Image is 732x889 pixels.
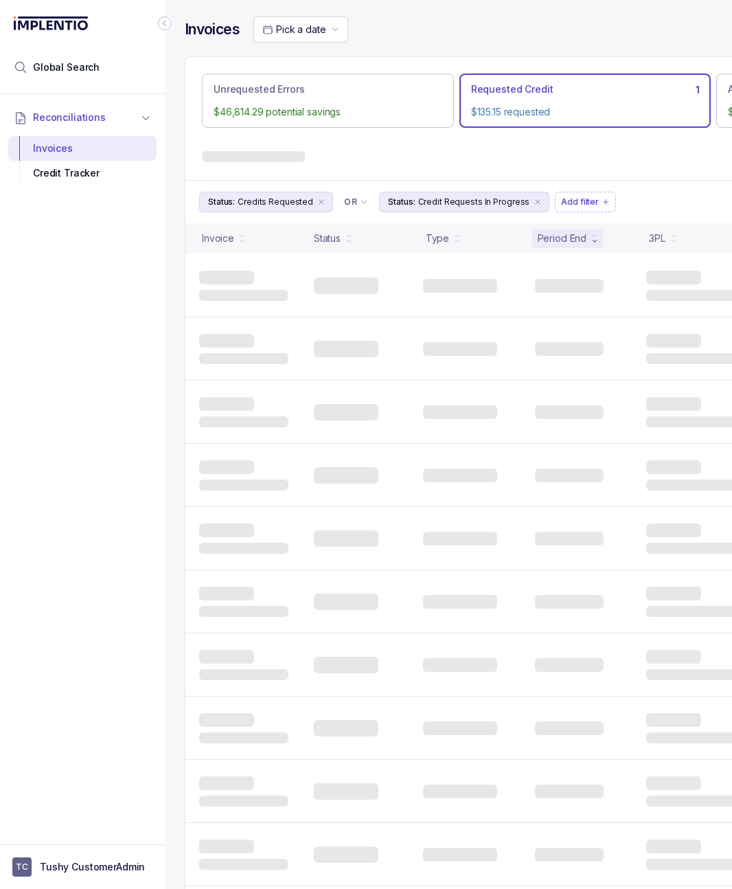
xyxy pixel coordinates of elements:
[33,111,106,124] span: Reconciliations
[316,196,327,207] div: remove content
[214,105,442,119] p: $46,814.29 potential savings
[12,857,32,877] span: User initials
[388,195,415,209] p: Status:
[12,857,152,877] button: User initialsTushy CustomerAdmin
[649,232,665,245] div: 3PL
[426,232,449,245] div: Type
[238,195,313,209] p: Credits Requested
[157,15,173,32] div: Collapse Icon
[8,102,157,133] button: Reconciliations
[339,192,374,212] button: Filter Chip Connector undefined
[532,196,543,207] div: remove content
[561,195,599,209] p: Add filter
[696,85,700,95] h6: 1
[202,232,234,245] div: Invoice
[214,82,304,96] p: Unrequested Errors
[19,136,146,161] div: Invoices
[276,23,325,35] span: Pick a date
[538,232,587,245] div: Period End
[19,161,146,185] div: Credit Tracker
[471,82,553,96] p: Requested Credit
[8,133,157,189] div: Reconciliations
[253,16,348,43] button: Date Range Picker
[185,20,240,39] h4: Invoices
[33,60,100,74] span: Global Search
[208,195,235,209] p: Status:
[262,23,325,36] search: Date Range Picker
[344,196,368,207] li: Filter Chip Connector undefined
[314,232,341,245] div: Status
[344,196,357,207] p: OR
[418,195,530,209] p: Credit Requests In Progress
[555,192,616,212] button: Filter Chip Add filter
[199,192,333,212] button: Filter Chip Credits Requested
[40,860,145,874] p: Tushy CustomerAdmin
[471,105,700,119] p: $135.15 requested
[379,192,549,212] button: Filter Chip Credit Requests In Progress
